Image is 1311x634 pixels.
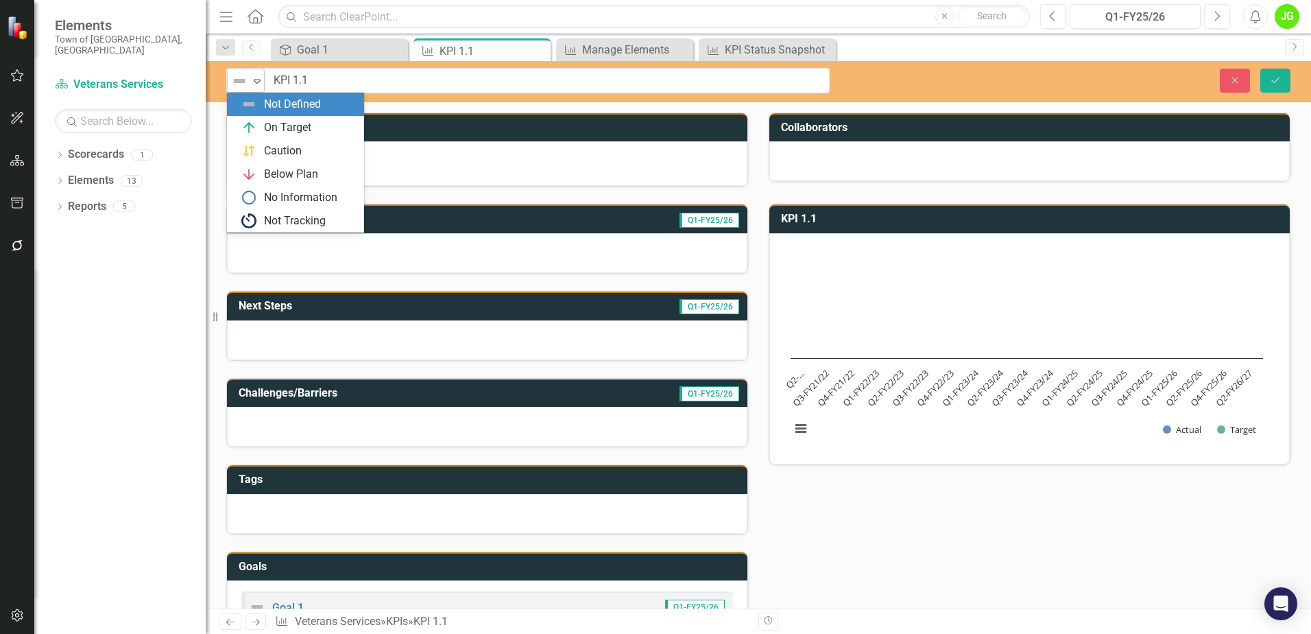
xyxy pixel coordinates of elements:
[264,213,326,229] div: Not Tracking
[1088,367,1130,409] text: Q3-FY24/25
[989,366,1031,409] text: Q3-FY23/24
[264,190,337,206] div: No Information
[239,213,507,225] h3: Status Update
[784,244,1275,450] div: Chart. Highcharts interactive chart.
[231,73,248,89] img: Not Defined
[679,386,739,401] span: Q1-FY25/26
[582,41,690,58] div: Manage Elements
[239,300,473,312] h3: Next Steps
[702,41,832,58] a: KPI Status Snapshot
[264,120,311,136] div: On Target
[1217,423,1257,436] button: Show Target
[121,175,143,187] div: 13
[781,213,1283,225] h3: KPI 1.1
[815,367,857,409] text: Q4-FY21/22
[1074,9,1196,25] div: Q1-FY25/26
[241,213,257,229] img: Not Tracking
[239,121,741,134] h3: Owner
[7,16,31,40] img: ClearPoint Strategy
[791,419,810,438] button: View chart menu, Chart
[264,167,318,183] div: Below Plan
[1039,367,1081,409] text: Q1-FY24/25
[964,366,1007,409] text: Q2-FY23/24
[977,10,1007,21] span: Search
[1070,4,1201,29] button: Q1-FY25/26
[889,367,931,409] text: Q3-FY22/23
[68,147,124,163] a: Scorecards
[249,599,265,615] img: Not Defined
[915,367,957,409] text: Q4-FY22/23
[264,143,302,159] div: Caution
[55,34,192,56] small: Town of [GEOGRAPHIC_DATA], [GEOGRAPHIC_DATA]
[1213,367,1255,409] text: Q2-FY26/27
[1063,367,1105,409] text: Q2-FY24/25
[784,244,1270,450] svg: Interactive chart
[275,614,748,630] div: » »
[272,601,304,614] a: Goal 1
[840,367,882,409] text: Q1-FY22/23
[1138,367,1180,409] text: Q1-FY25/26
[55,77,192,93] a: Veterans Services
[560,41,690,58] a: Manage Elements
[413,615,448,628] div: KPI 1.1
[865,367,906,409] text: Q2-FY22/23
[241,143,257,159] img: Caution
[239,561,741,573] h3: Goals
[297,41,405,58] div: Goal 1
[241,96,257,113] img: Not Defined
[1114,367,1155,409] text: Q4-FY24/25
[241,119,257,136] img: On Target
[295,615,381,628] a: Veterans Services
[239,387,549,399] h3: Challenges/Barriers
[278,5,1030,29] input: Search ClearPoint...
[725,41,832,58] div: KPI Status Snapshot
[440,43,547,60] div: KPI 1.1
[679,299,739,314] span: Q1-FY25/26
[131,149,153,161] div: 1
[241,166,257,183] img: Below Plan
[1188,367,1229,409] text: Q4-FY25/26
[781,121,1283,134] h3: Collaborators
[55,109,192,133] input: Search Below...
[1264,587,1297,620] div: Open Intercom Messenger
[265,68,830,93] input: This field is required
[239,473,741,486] h3: Tags
[679,213,739,228] span: Q1-FY25/26
[958,7,1026,26] button: Search
[274,41,405,58] a: Goal 1
[1163,423,1201,436] button: Show Actual
[264,97,321,113] div: Not Defined
[241,189,257,206] img: No Information
[68,173,114,189] a: Elements
[790,367,832,409] text: Q3-FY21/22
[1163,367,1205,409] text: Q2-FY25/26
[386,615,408,628] a: KPIs
[55,17,192,34] span: Elements
[1014,366,1057,409] text: Q4-FY23/24
[939,366,982,409] text: Q1-FY23/24
[1275,4,1299,29] button: JG
[68,199,106,215] a: Reports
[665,600,725,615] span: Q1-FY25/26
[113,201,135,213] div: 5
[783,367,807,391] text: Q2-…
